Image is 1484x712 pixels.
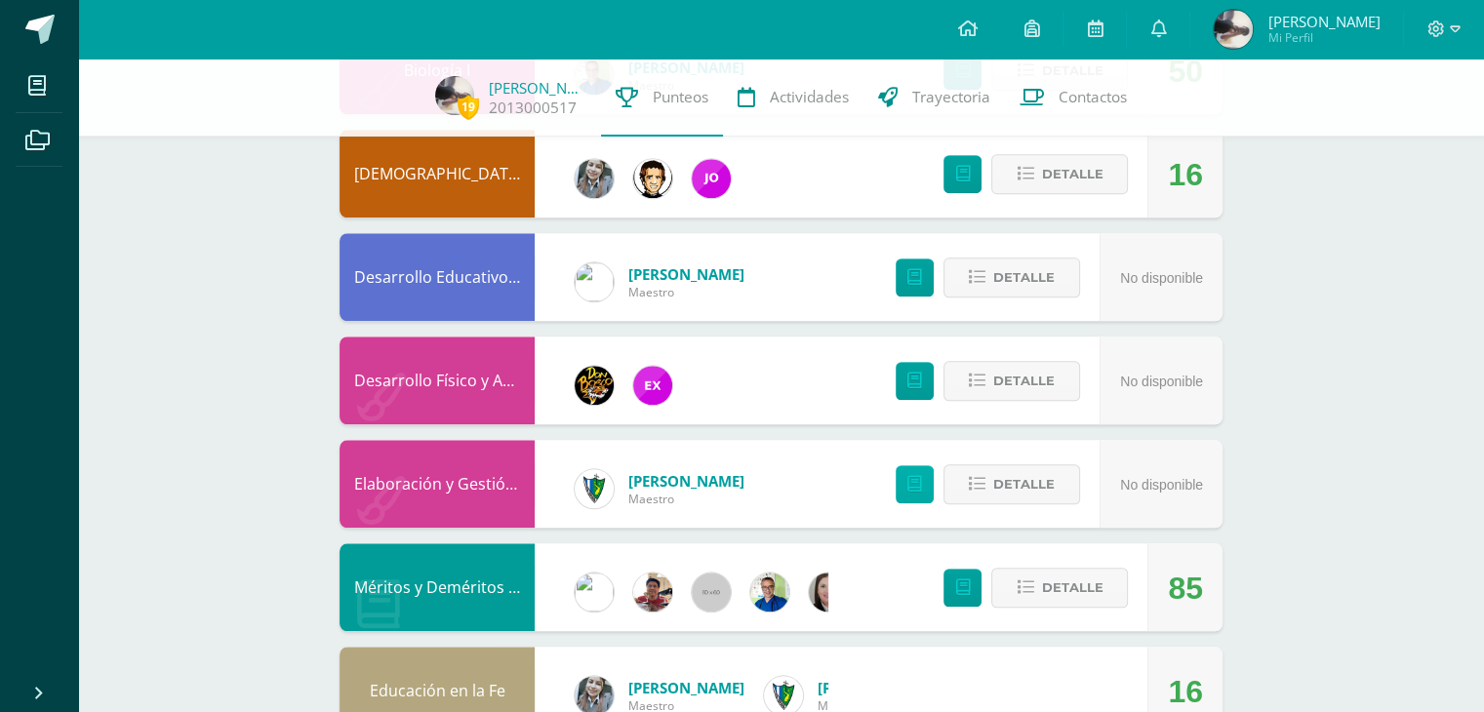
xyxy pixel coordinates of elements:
[489,78,586,98] a: [PERSON_NAME]
[628,284,744,300] span: Maestro
[633,159,672,198] img: 3c6982f7dfb72f48fca5b3f49e2de08c.png
[1005,59,1142,137] a: Contactos
[993,259,1055,296] span: Detalle
[809,573,848,612] img: 8af0450cf43d44e38c4a1497329761f3.png
[1120,270,1203,286] span: No disponible
[489,98,577,118] a: 2013000517
[1267,29,1380,46] span: Mi Perfil
[628,264,744,284] span: [PERSON_NAME]
[993,466,1055,502] span: Detalle
[943,361,1080,401] button: Detalle
[575,366,614,405] img: 21dcd0747afb1b787494880446b9b401.png
[575,159,614,198] img: cba4c69ace659ae4cf02a5761d9a2473.png
[628,491,744,507] span: Maestro
[633,366,672,405] img: ce84f7dabd80ed5f5aa83b4480291ac6.png
[692,159,731,198] img: 6614adf7432e56e5c9e182f11abb21f1.png
[575,573,614,612] img: 6dfd641176813817be49ede9ad67d1c4.png
[1214,10,1253,49] img: 25787b822ce7b89b296a7c9654a71905.png
[340,130,535,218] div: Biblia
[340,440,535,528] div: Elaboración y Gestión de Proyectos
[770,87,849,107] span: Actividades
[750,573,789,612] img: 692ded2a22070436d299c26f70cfa591.png
[575,469,614,508] img: 9f174a157161b4ddbe12118a61fed988.png
[991,568,1128,608] button: Detalle
[1267,12,1380,31] span: [PERSON_NAME]
[863,59,1005,137] a: Trayectoria
[1120,374,1203,389] span: No disponible
[1168,544,1203,632] div: 85
[943,257,1080,297] button: Detalle
[1059,87,1127,107] span: Contactos
[653,87,708,107] span: Punteos
[628,678,744,697] span: [PERSON_NAME]
[435,76,474,115] img: 25787b822ce7b89b296a7c9654a71905.png
[692,573,731,612] img: 60x60
[818,678,934,697] span: [PERSON_NAME]
[991,154,1128,194] button: Detalle
[912,87,990,107] span: Trayectoria
[1041,570,1103,606] span: Detalle
[340,543,535,631] div: Méritos y Deméritos 4to. Bach. en CCLL. con Orientación en Diseño Gráfico "B"
[1168,131,1203,218] div: 16
[1041,156,1103,192] span: Detalle
[993,363,1055,399] span: Detalle
[1120,477,1203,493] span: No disponible
[943,464,1080,504] button: Detalle
[633,573,672,612] img: cb93aa548b99414539690fcffb7d5efd.png
[340,233,535,321] div: Desarrollo Educativo y Proyecto de Vida
[723,59,863,137] a: Actividades
[575,262,614,301] img: 6dfd641176813817be49ede9ad67d1c4.png
[601,59,723,137] a: Punteos
[340,336,535,424] div: Desarrollo Físico y Artístico (Extracurricular)
[458,95,479,119] span: 19
[628,471,744,491] span: [PERSON_NAME]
